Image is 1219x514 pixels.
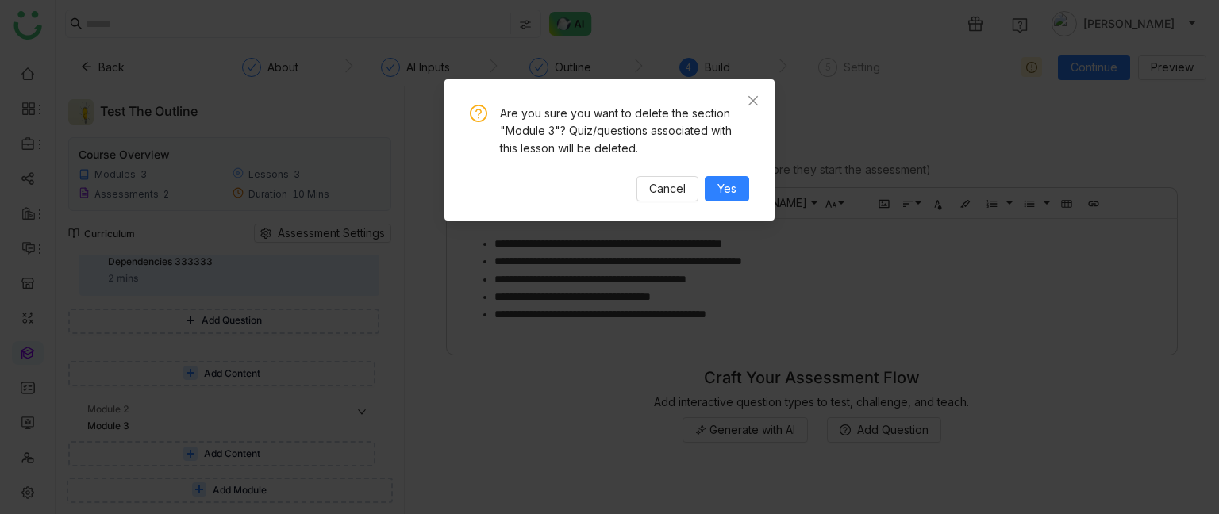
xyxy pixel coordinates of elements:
button: Cancel [636,176,698,201]
button: Close [732,79,775,122]
span: Cancel [649,180,686,198]
div: Are you sure you want to delete the section "Module 3"? Quiz/questions associated with this lesso... [500,105,749,157]
button: Yes [705,176,749,201]
span: Yes [717,180,736,198]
